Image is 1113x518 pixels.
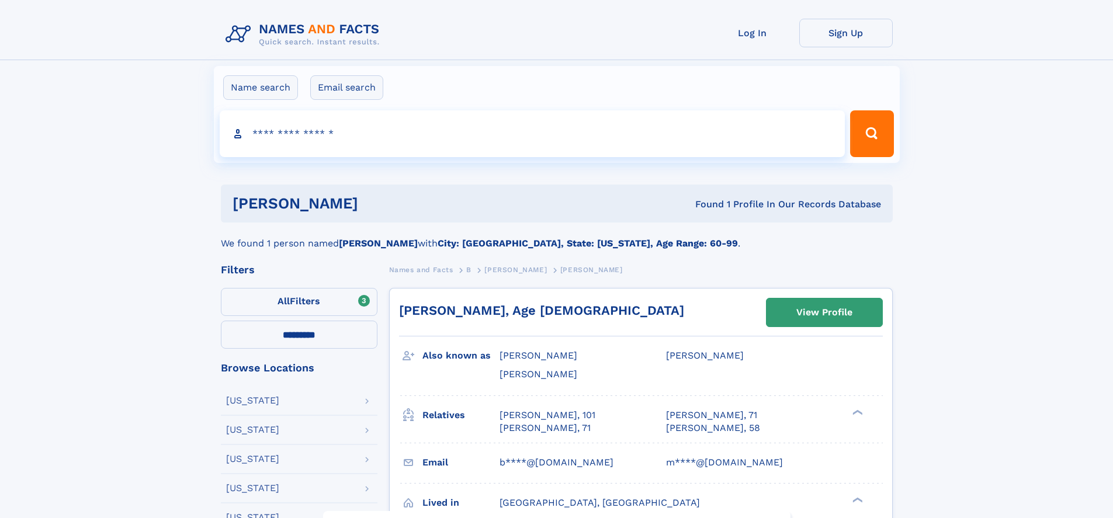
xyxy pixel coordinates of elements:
[500,350,577,361] span: [PERSON_NAME]
[500,409,595,422] a: [PERSON_NAME], 101
[310,75,383,100] label: Email search
[422,453,500,472] h3: Email
[226,454,279,464] div: [US_STATE]
[767,298,882,326] a: View Profile
[399,303,684,318] a: [PERSON_NAME], Age [DEMOGRAPHIC_DATA]
[666,350,744,361] span: [PERSON_NAME]
[850,408,864,416] div: ❯
[221,363,377,373] div: Browse Locations
[484,262,547,277] a: [PERSON_NAME]
[221,223,893,251] div: We found 1 person named with .
[666,409,757,422] a: [PERSON_NAME], 71
[233,196,527,211] h1: [PERSON_NAME]
[666,422,760,434] a: [PERSON_NAME], 58
[500,368,577,380] span: [PERSON_NAME]
[226,425,279,434] div: [US_STATE]
[223,75,298,100] label: Name search
[422,405,500,425] h3: Relatives
[221,288,377,316] label: Filters
[799,19,893,47] a: Sign Up
[438,238,738,249] b: City: [GEOGRAPHIC_DATA], State: [US_STATE], Age Range: 60-99
[850,110,893,157] button: Search Button
[796,299,852,326] div: View Profile
[226,396,279,405] div: [US_STATE]
[422,346,500,366] h3: Also known as
[221,19,389,50] img: Logo Names and Facts
[221,265,377,275] div: Filters
[484,266,547,274] span: [PERSON_NAME]
[500,422,591,434] a: [PERSON_NAME], 71
[850,496,864,503] div: ❯
[466,266,471,274] span: B
[706,19,799,47] a: Log In
[389,262,453,277] a: Names and Facts
[278,295,290,307] span: All
[560,266,623,274] span: [PERSON_NAME]
[500,497,700,508] span: [GEOGRAPHIC_DATA], [GEOGRAPHIC_DATA]
[226,484,279,493] div: [US_STATE]
[339,238,418,249] b: [PERSON_NAME]
[220,110,845,157] input: search input
[526,198,881,211] div: Found 1 Profile In Our Records Database
[466,262,471,277] a: B
[422,493,500,513] h3: Lived in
